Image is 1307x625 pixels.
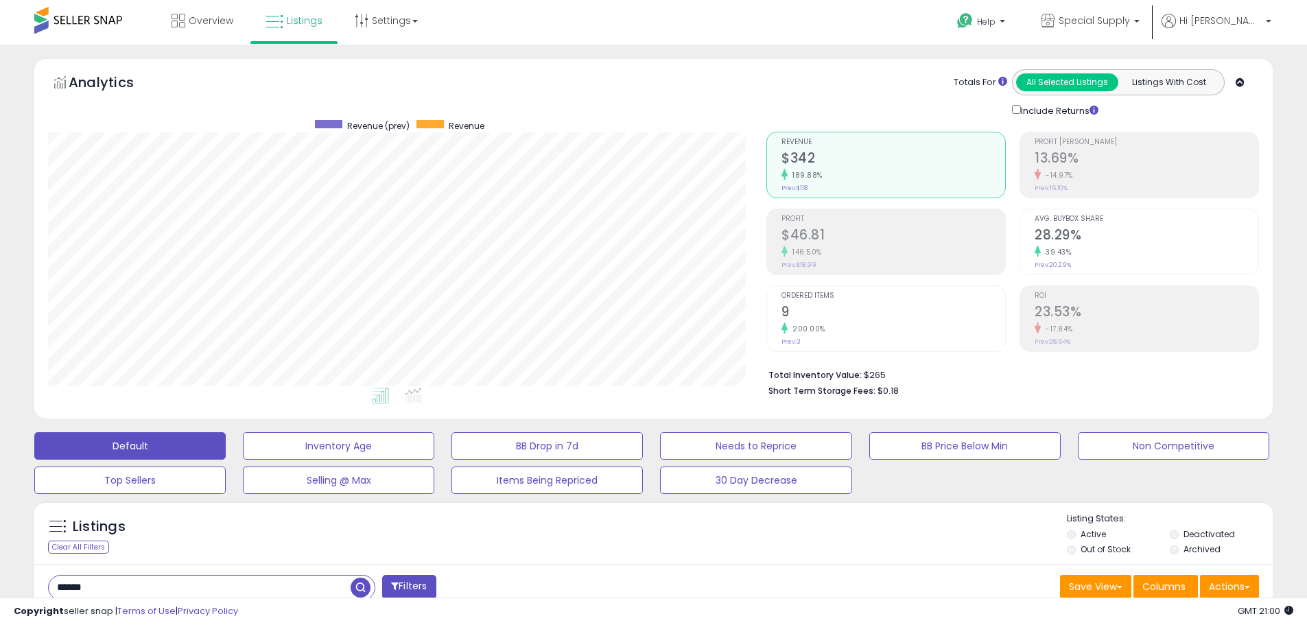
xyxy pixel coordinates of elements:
[781,139,1005,146] span: Revenue
[1035,292,1258,300] span: ROI
[34,467,226,494] button: Top Sellers
[768,366,1249,382] li: $265
[451,467,643,494] button: Items Being Repriced
[1200,575,1259,598] button: Actions
[382,575,436,599] button: Filters
[1041,247,1071,257] small: 39.43%
[1118,73,1220,91] button: Listings With Cost
[14,605,238,618] div: seller snap | |
[1184,528,1235,540] label: Deactivated
[1035,338,1070,346] small: Prev: 28.64%
[781,227,1005,246] h2: $46.81
[1035,304,1258,322] h2: 23.53%
[788,170,823,180] small: 189.88%
[1162,14,1271,45] a: Hi [PERSON_NAME]
[788,247,822,257] small: 146.50%
[287,14,322,27] span: Listings
[878,384,899,397] span: $0.18
[1002,102,1115,118] div: Include Returns
[781,261,816,269] small: Prev: $18.99
[781,338,801,346] small: Prev: 3
[1041,170,1073,180] small: -14.97%
[347,120,410,132] span: Revenue (prev)
[1035,215,1258,223] span: Avg. Buybox Share
[48,541,109,554] div: Clear All Filters
[956,12,974,30] i: Get Help
[1078,432,1269,460] button: Non Competitive
[117,604,176,617] a: Terms of Use
[660,467,851,494] button: 30 Day Decrease
[1238,604,1293,617] span: 2025-08-11 21:00 GMT
[1067,512,1273,526] p: Listing States:
[1179,14,1262,27] span: Hi [PERSON_NAME]
[660,432,851,460] button: Needs to Reprice
[1133,575,1198,598] button: Columns
[1142,580,1186,593] span: Columns
[14,604,64,617] strong: Copyright
[1035,227,1258,246] h2: 28.29%
[946,2,1019,45] a: Help
[781,304,1005,322] h2: 9
[1059,14,1130,27] span: Special Supply
[1041,324,1073,334] small: -17.84%
[768,369,862,381] b: Total Inventory Value:
[977,16,996,27] span: Help
[243,467,434,494] button: Selling @ Max
[1035,261,1071,269] small: Prev: 20.29%
[768,385,875,397] b: Short Term Storage Fees:
[781,215,1005,223] span: Profit
[788,324,825,334] small: 200.00%
[1081,528,1106,540] label: Active
[243,432,434,460] button: Inventory Age
[954,76,1007,89] div: Totals For
[69,73,161,95] h5: Analytics
[1016,73,1118,91] button: All Selected Listings
[1060,575,1131,598] button: Save View
[449,120,484,132] span: Revenue
[1035,139,1258,146] span: Profit [PERSON_NAME]
[1035,150,1258,169] h2: 13.69%
[781,150,1005,169] h2: $342
[781,292,1005,300] span: Ordered Items
[73,517,126,536] h5: Listings
[34,432,226,460] button: Default
[1184,543,1221,555] label: Archived
[189,14,233,27] span: Overview
[178,604,238,617] a: Privacy Policy
[451,432,643,460] button: BB Drop in 7d
[869,432,1061,460] button: BB Price Below Min
[1081,543,1131,555] label: Out of Stock
[781,184,808,192] small: Prev: $118
[1035,184,1068,192] small: Prev: 16.10%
